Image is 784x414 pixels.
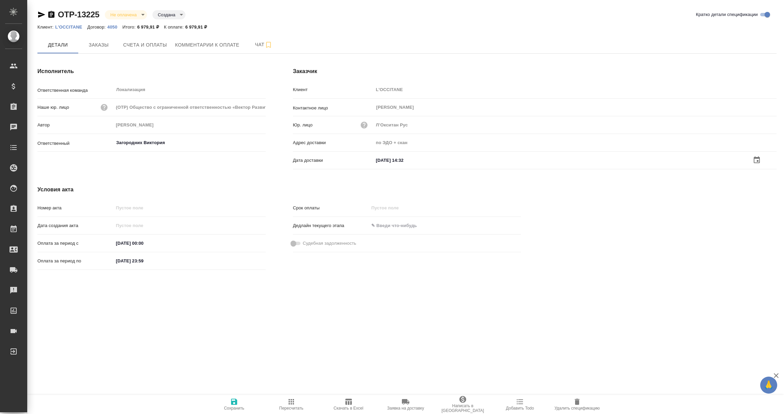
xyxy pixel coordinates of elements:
[264,41,273,49] svg: Подписаться
[37,240,114,247] p: Оплата за период с
[763,378,774,392] span: 🙏
[55,24,87,30] a: L'OCCITANE
[123,41,167,49] span: Счета и оплаты
[293,205,369,211] p: Срок оплаты
[760,377,777,394] button: 🙏
[114,256,173,266] input: ✎ Введи что-нибудь
[87,24,108,30] p: Договор:
[37,87,114,94] p: Ответственная команда
[374,138,777,148] input: Пустое поле
[156,12,177,18] button: Создана
[114,221,173,230] input: Пустое поле
[374,155,433,165] input: ✎ Введи что-нибудь
[37,205,114,211] p: Номер акта
[293,67,777,75] h4: Заказчик
[37,11,46,19] button: Скопировать ссылку для ЯМессенджера
[293,222,369,229] p: Дедлайн текущего этапа
[114,203,266,213] input: Пустое поле
[37,186,521,194] h4: Условия акта
[37,258,114,264] p: Оплата за период по
[108,12,138,18] button: Не оплачена
[696,11,758,18] span: Кратко детали спецификации
[114,238,173,248] input: ✎ Введи что-нибудь
[37,122,114,128] p: Автор
[105,10,147,19] div: Не оплачена
[37,24,55,30] p: Клиент:
[82,41,115,49] span: Заказы
[374,120,777,130] input: Пустое поле
[137,24,164,30] p: 6 979,91 ₽
[114,120,266,130] input: Пустое поле
[37,140,114,147] p: Ответственный
[37,104,69,111] p: Наше юр. лицо
[247,40,280,49] span: Чат
[58,10,99,19] a: OTP-13225
[303,240,356,247] span: Судебная задолженность
[37,222,114,229] p: Дата создания акта
[369,203,428,213] input: Пустое поле
[37,67,266,75] h4: Исполнитель
[114,102,266,112] input: Пустое поле
[164,24,185,30] p: К оплате:
[152,10,185,19] div: Не оплачена
[122,24,137,30] p: Итого:
[175,41,240,49] span: Комментарии к оплате
[293,139,374,146] p: Адрес доставки
[42,41,74,49] span: Детали
[369,221,428,230] input: ✎ Введи что-нибудь
[107,24,122,30] a: 4050
[293,86,374,93] p: Клиент
[185,24,212,30] p: 6 979,91 ₽
[47,11,55,19] button: Скопировать ссылку
[293,122,313,128] p: Юр. лицо
[293,105,374,111] p: Контактное лицо
[293,157,374,164] p: Дата доставки
[262,142,263,143] button: Open
[374,85,777,94] input: Пустое поле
